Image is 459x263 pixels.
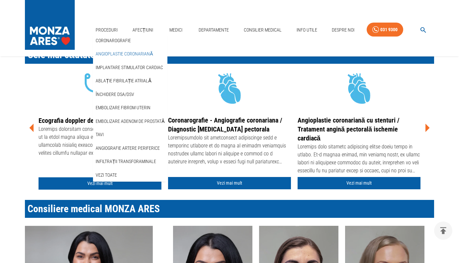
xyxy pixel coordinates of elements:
[94,89,136,100] a: Închidere DSA/DSV
[39,125,161,158] div: Loremips dolorsitam consect adipi el seddoe te incididun ut la etdol magna aliqua enimadmi, ven q...
[196,23,231,37] a: Departamente
[130,23,156,37] a: Afecțiuni
[93,47,167,61] div: Angioplastie coronariană
[93,23,120,37] a: Proceduri
[241,23,284,37] a: Consilier Medical
[93,168,167,182] div: Vezi Toate
[93,74,167,88] div: Ablație fibrilație atrială
[94,156,157,167] a: Infiltrații transforaminale
[93,141,167,155] div: Angiografie artere periferice
[94,143,161,154] a: Angiografie artere periferice
[94,62,164,73] a: Implantare stimulator cardiac
[93,34,167,47] div: Coronarografie
[93,155,167,168] div: Infiltrații transforaminale
[298,143,420,176] div: Loremips dolo sitametc adipiscing elitse doeiu tempo in utlabo. Et-d magnaa enimad, min veniamq n...
[94,35,132,46] a: Coronarografie
[94,170,118,181] a: Vezi Toate
[93,61,167,74] div: Implantare stimulator cardiac
[298,177,420,189] a: Vezi mai mult
[380,26,398,34] div: 031 9300
[93,88,167,101] div: Închidere DSA/DSV
[294,23,320,37] a: Info Utile
[165,23,186,37] a: Medici
[28,203,160,215] span: Consiliere medical MONZA ARES
[39,117,131,125] a: Ecografia doppler de artere / vene
[93,101,167,115] div: Embolizare fibrom uterin
[168,116,282,133] a: Coronarografie - Angiografie coronariana / Diagnostic [MEDICAL_DATA] pectorala
[94,48,154,59] a: Angioplastie coronariană
[93,115,167,128] div: Embolizare adenom de prostată
[168,134,291,167] div: Loremipsumdolo sit ametconsect adipiscinge sedd e temporinc utlabore et do magna al enimadm venia...
[94,102,152,113] a: Embolizare fibrom uterin
[434,221,452,240] button: delete
[39,177,161,190] a: Vezi mai mult
[93,128,167,141] div: TAVI
[367,23,403,37] a: 031 9300
[94,129,105,140] a: TAVI
[329,23,357,37] a: Despre Noi
[298,116,400,142] a: Angioplastie coronariană cu stenturi / Tratament angină pectorală ischemie cardiacă
[168,177,291,189] a: Vezi mai mult
[94,116,166,127] a: Embolizare adenom de prostată
[94,75,152,86] a: Ablație fibrilație atrială
[93,34,167,182] nav: secondary mailbox folders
